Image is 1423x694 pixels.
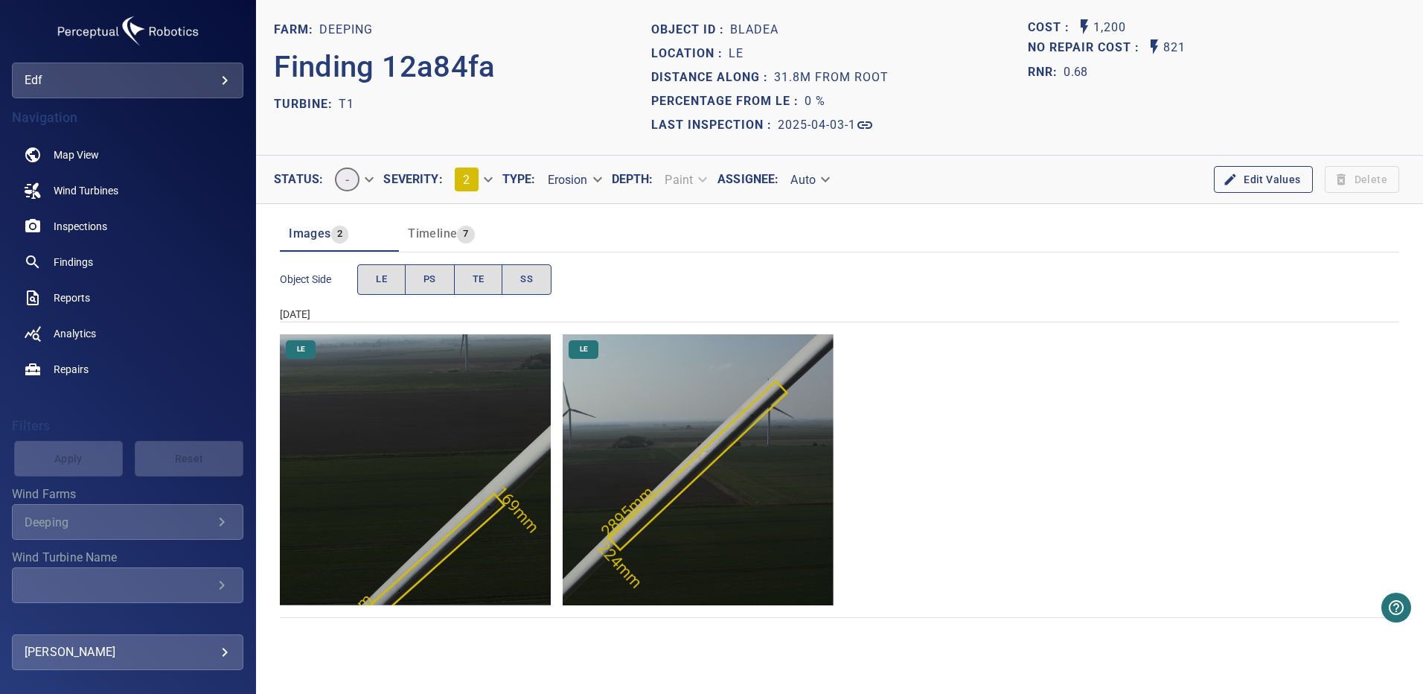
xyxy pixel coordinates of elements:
[12,552,243,564] label: Wind Turbine Name
[571,344,597,354] span: LE
[778,167,840,193] div: Auto
[12,280,243,316] a: reports noActive
[25,69,231,92] div: edf
[520,271,533,288] span: SS
[289,226,330,241] span: Images
[443,162,502,197] div: 2
[357,264,551,295] div: objectSide
[280,272,357,287] span: Object Side
[339,95,354,113] p: T1
[25,515,213,529] div: Deeping
[473,271,485,288] span: TE
[454,264,503,295] button: TE
[54,147,99,162] span: Map View
[653,167,717,193] div: Paint
[1028,18,1075,38] span: The base labour and equipment costs to repair the finding. Does not include the loss of productio...
[536,167,612,193] div: Erosion
[54,183,118,198] span: Wind Turbines
[1028,63,1064,81] h1: RNR:
[12,244,243,280] a: findings noActive
[336,173,358,187] span: -
[805,92,825,110] p: 0 %
[651,116,778,134] p: Last Inspection :
[54,362,89,377] span: Repairs
[502,264,551,295] button: SS
[12,173,243,208] a: windturbines noActive
[12,208,243,244] a: inspections noActive
[274,21,319,39] p: FARM:
[1064,63,1087,81] p: 0.68
[423,271,436,288] span: PS
[12,504,243,540] div: Wind Farms
[323,162,383,197] div: -
[25,640,231,664] div: [PERSON_NAME]
[331,226,348,243] span: 2
[563,334,834,605] img: Deeping/T1/2025-04-03-1/2025-04-03-1/image71wp75.jpg
[774,69,889,86] p: 31.8m from root
[651,21,730,39] p: Object ID :
[54,255,93,270] span: Findings
[12,488,243,500] label: Wind Farms
[12,110,243,125] h4: Navigation
[280,307,1399,322] div: [DATE]
[1075,18,1093,36] svg: Auto Cost
[12,137,243,173] a: map noActive
[12,418,243,433] h4: Filters
[1028,60,1087,84] span: The ratio of the additional incurred cost of repair in 1 year and the cost of repairing today. Fi...
[12,351,243,387] a: repairs noActive
[1028,21,1075,35] h1: Cost :
[376,271,387,288] span: LE
[651,92,805,110] p: Percentage from LE :
[1093,18,1126,38] p: 1,200
[778,116,856,134] p: 2025-04-03-1
[357,264,406,295] button: LE
[1028,41,1145,55] h1: No Repair Cost :
[274,45,496,89] p: Finding 12a84fa
[729,45,744,63] p: LE
[717,173,778,185] label: Assignee :
[651,45,729,63] p: Location :
[274,95,339,113] p: TURBINE:
[1145,38,1163,56] svg: Auto No Repair Cost
[54,290,90,305] span: Reports
[405,264,455,295] button: PS
[54,219,107,234] span: Inspections
[457,226,474,243] span: 7
[778,116,874,134] a: 2025-04-03-1
[502,173,536,185] label: Type :
[463,173,470,187] span: 2
[280,334,551,605] img: Deeping/T1/2025-04-03-1/2025-04-03-1/image70wp74.jpg
[12,567,243,603] div: Wind Turbine Name
[1163,38,1186,58] p: 821
[288,344,314,354] span: LE
[1214,166,1312,194] button: Edit Values
[12,316,243,351] a: analytics noActive
[12,63,243,98] div: edf
[274,173,323,185] label: Status :
[319,21,373,39] p: Deeping
[383,173,442,185] label: Severity :
[1028,38,1145,58] span: Projected additional costs incurred by waiting 1 year to repair. This is a function of possible i...
[612,173,653,185] label: Depth :
[651,69,774,86] p: Distance along :
[54,12,202,51] img: edf-logo
[54,326,96,341] span: Analytics
[408,226,457,241] span: Timeline
[730,21,778,39] p: bladeA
